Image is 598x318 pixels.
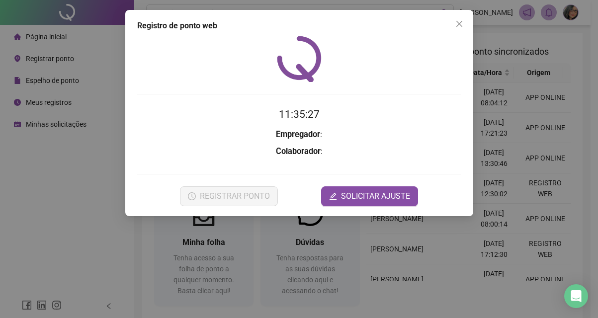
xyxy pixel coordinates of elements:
[276,147,321,156] strong: Colaborador
[329,192,337,200] span: edit
[279,108,320,120] time: 11:35:27
[277,36,322,82] img: QRPoint
[321,186,418,206] button: editSOLICITAR AJUSTE
[276,130,320,139] strong: Empregador
[455,20,463,28] span: close
[137,145,461,158] h3: :
[564,284,588,308] div: Open Intercom Messenger
[451,16,467,32] button: Close
[137,20,461,32] div: Registro de ponto web
[137,128,461,141] h3: :
[180,186,278,206] button: REGISTRAR PONTO
[341,190,410,202] span: SOLICITAR AJUSTE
